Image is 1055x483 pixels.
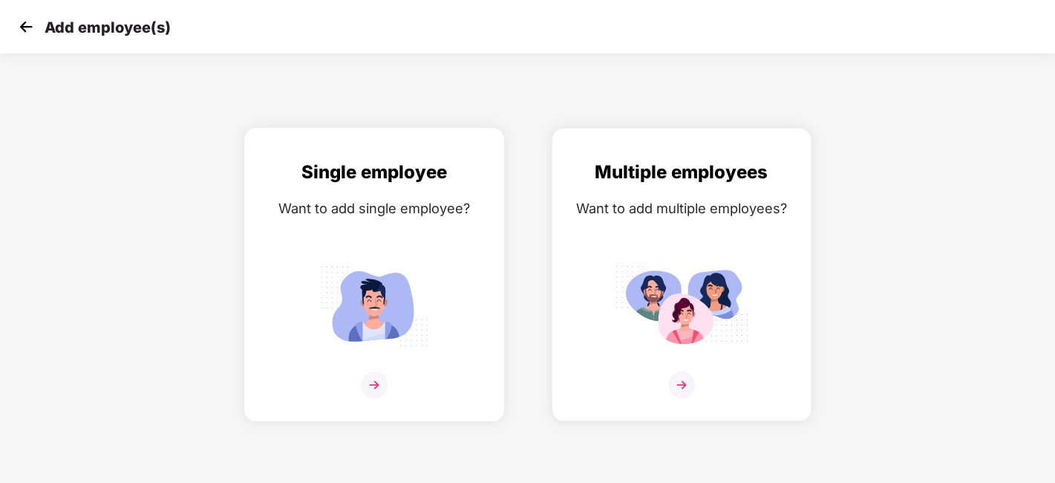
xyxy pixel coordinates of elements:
img: svg+xml;base64,PHN2ZyB4bWxucz0iaHR0cDovL3d3dy53My5vcmcvMjAwMC9zdmciIGlkPSJNdWx0aXBsZV9lbXBsb3llZS... [615,259,748,352]
p: Add employee(s) [45,19,171,36]
div: Want to add single employee? [260,198,489,219]
div: Single employee [260,158,489,187]
div: Want to add multiple employees? [567,198,796,219]
img: svg+xml;base64,PHN2ZyB4bWxucz0iaHR0cDovL3d3dy53My5vcmcvMjAwMC9zdmciIHdpZHRoPSIzNiIgaGVpZ2h0PSIzNi... [361,372,388,398]
div: Multiple employees [567,158,796,187]
img: svg+xml;base64,PHN2ZyB4bWxucz0iaHR0cDovL3d3dy53My5vcmcvMjAwMC9zdmciIHdpZHRoPSIzMCIgaGVpZ2h0PSIzMC... [15,16,37,38]
img: svg+xml;base64,PHN2ZyB4bWxucz0iaHR0cDovL3d3dy53My5vcmcvMjAwMC9zdmciIGlkPSJTaW5nbGVfZW1wbG95ZWUiIH... [307,259,441,352]
img: svg+xml;base64,PHN2ZyB4bWxucz0iaHR0cDovL3d3dy53My5vcmcvMjAwMC9zdmciIHdpZHRoPSIzNiIgaGVpZ2h0PSIzNi... [668,372,695,398]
